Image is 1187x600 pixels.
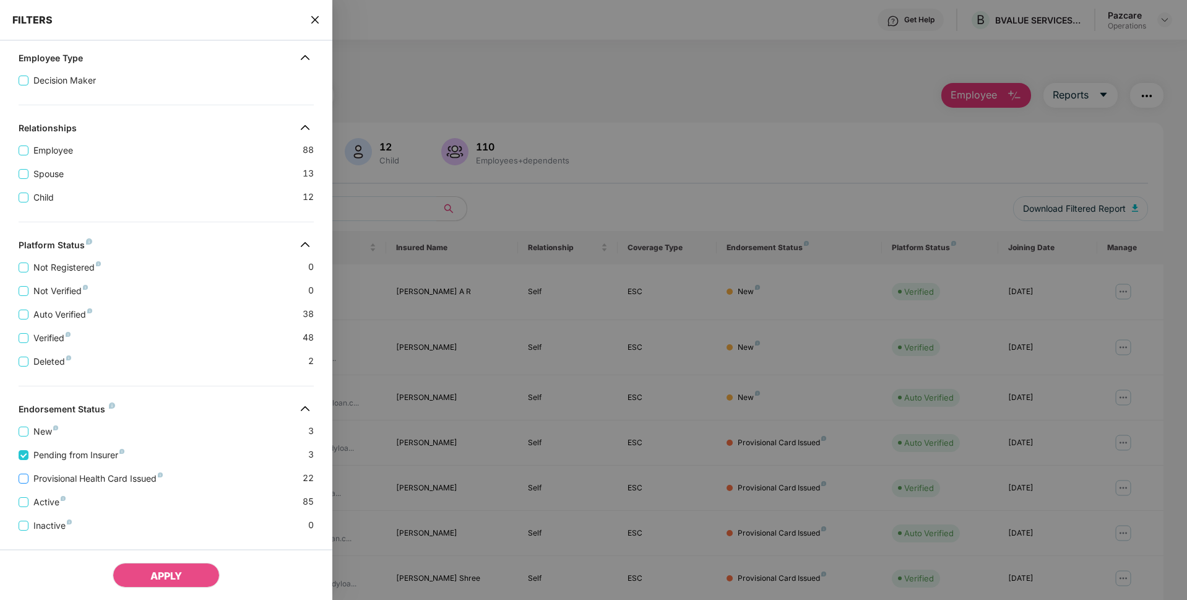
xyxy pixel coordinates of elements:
[53,425,58,430] img: svg+xml;base64,PHN2ZyB4bWxucz0iaHR0cDovL3d3dy53My5vcmcvMjAwMC9zdmciIHdpZHRoPSI4IiBoZWlnaHQ9IjgiIH...
[66,355,71,360] img: svg+xml;base64,PHN2ZyB4bWxucz0iaHR0cDovL3d3dy53My5vcmcvMjAwMC9zdmciIHdpZHRoPSI4IiBoZWlnaHQ9IjgiIH...
[295,235,315,254] img: svg+xml;base64,PHN2ZyB4bWxucz0iaHR0cDovL3d3dy53My5vcmcvMjAwMC9zdmciIHdpZHRoPSIzMiIgaGVpZ2h0PSIzMi...
[28,261,106,274] span: Not Registered
[303,143,314,157] span: 88
[158,472,163,477] img: svg+xml;base64,PHN2ZyB4bWxucz0iaHR0cDovL3d3dy53My5vcmcvMjAwMC9zdmciIHdpZHRoPSI4IiBoZWlnaHQ9IjgiIH...
[28,74,101,87] span: Decision Maker
[28,167,69,181] span: Spouse
[303,167,314,181] span: 13
[150,570,182,582] span: APPLY
[295,399,315,419] img: svg+xml;base64,PHN2ZyB4bWxucz0iaHR0cDovL3d3dy53My5vcmcvMjAwMC9zdmciIHdpZHRoPSIzMiIgaGVpZ2h0PSIzMi...
[308,284,314,298] span: 0
[295,48,315,67] img: svg+xml;base64,PHN2ZyB4bWxucz0iaHR0cDovL3d3dy53My5vcmcvMjAwMC9zdmciIHdpZHRoPSIzMiIgaGVpZ2h0PSIzMi...
[67,520,72,524] img: svg+xml;base64,PHN2ZyB4bWxucz0iaHR0cDovL3d3dy53My5vcmcvMjAwMC9zdmciIHdpZHRoPSI4IiBoZWlnaHQ9IjgiIH...
[308,260,314,274] span: 0
[113,563,220,588] button: APPLY
[28,144,78,157] span: Employee
[19,404,115,419] div: Endorsement Status
[28,425,63,438] span: New
[28,308,97,321] span: Auto Verified
[28,495,71,509] span: Active
[28,284,93,298] span: Not Verified
[66,332,71,337] img: svg+xml;base64,PHN2ZyB4bWxucz0iaHR0cDovL3d3dy53My5vcmcvMjAwMC9zdmciIHdpZHRoPSI4IiBoZWlnaHQ9IjgiIH...
[303,307,314,321] span: 38
[308,354,314,368] span: 2
[303,495,314,509] span: 85
[87,308,92,313] img: svg+xml;base64,PHN2ZyB4bWxucz0iaHR0cDovL3d3dy53My5vcmcvMjAwMC9zdmciIHdpZHRoPSI4IiBoZWlnaHQ9IjgiIH...
[28,519,77,533] span: Inactive
[303,471,314,485] span: 22
[303,190,314,204] span: 12
[61,496,66,501] img: svg+xml;base64,PHN2ZyB4bWxucz0iaHR0cDovL3d3dy53My5vcmcvMjAwMC9zdmciIHdpZHRoPSI4IiBoZWlnaHQ9IjgiIH...
[19,240,92,254] div: Platform Status
[303,331,314,345] span: 48
[19,123,77,137] div: Relationships
[308,518,314,533] span: 0
[119,449,124,454] img: svg+xml;base64,PHN2ZyB4bWxucz0iaHR0cDovL3d3dy53My5vcmcvMjAwMC9zdmciIHdpZHRoPSI4IiBoZWlnaHQ9IjgiIH...
[295,118,315,137] img: svg+xml;base64,PHN2ZyB4bWxucz0iaHR0cDovL3d3dy53My5vcmcvMjAwMC9zdmciIHdpZHRoPSIzMiIgaGVpZ2h0PSIzMi...
[86,238,92,245] img: svg+xml;base64,PHN2ZyB4bWxucz0iaHR0cDovL3d3dy53My5vcmcvMjAwMC9zdmciIHdpZHRoPSI4IiBoZWlnaHQ9IjgiIH...
[308,448,314,462] span: 3
[310,14,320,26] span: close
[28,472,168,485] span: Provisional Health Card Issued
[109,402,115,409] img: svg+xml;base64,PHN2ZyB4bWxucz0iaHR0cDovL3d3dy53My5vcmcvMjAwMC9zdmciIHdpZHRoPSI4IiBoZWlnaHQ9IjgiIH...
[28,331,76,345] span: Verified
[28,355,76,368] span: Deleted
[28,191,59,204] span: Child
[28,448,129,462] span: Pending from Insurer
[83,285,88,290] img: svg+xml;base64,PHN2ZyB4bWxucz0iaHR0cDovL3d3dy53My5vcmcvMjAwMC9zdmciIHdpZHRoPSI4IiBoZWlnaHQ9IjgiIH...
[12,14,53,26] span: FILTERS
[308,424,314,438] span: 3
[19,53,83,67] div: Employee Type
[96,261,101,266] img: svg+xml;base64,PHN2ZyB4bWxucz0iaHR0cDovL3d3dy53My5vcmcvMjAwMC9zdmciIHdpZHRoPSI4IiBoZWlnaHQ9IjgiIH...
